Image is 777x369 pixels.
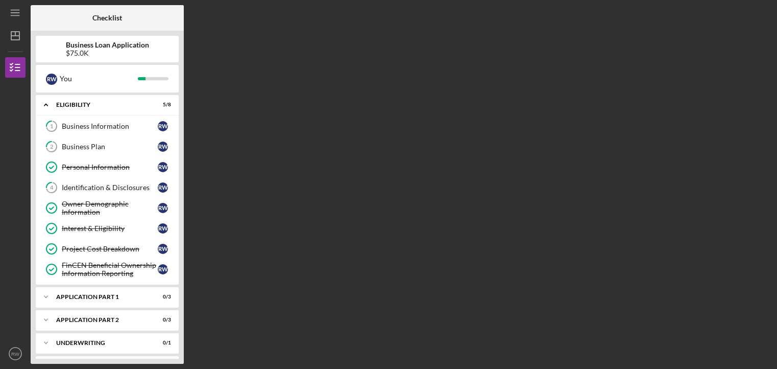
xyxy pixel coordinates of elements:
[62,143,158,151] div: Business Plan
[41,259,174,280] a: FinCEN Beneficial Ownership Information ReportingRW
[158,244,168,254] div: R W
[50,184,54,191] tspan: 4
[56,317,145,323] div: Application Part 2
[41,239,174,259] a: Project Cost BreakdownRW
[50,144,53,150] tspan: 2
[62,183,158,192] div: Identification & Disclosures
[5,343,26,364] button: RW
[66,49,149,57] div: $75.0K
[62,224,158,233] div: Interest & Eligibility
[62,261,158,278] div: FinCEN Beneficial Ownership Information Reporting
[62,122,158,130] div: Business Information
[41,198,174,218] a: Owner Demographic InformationRW
[60,70,138,87] div: You
[153,340,171,346] div: 0 / 1
[92,14,122,22] b: Checklist
[11,351,20,357] text: RW
[158,182,168,193] div: R W
[41,116,174,136] a: 1Business InformationRW
[158,223,168,234] div: R W
[62,245,158,253] div: Project Cost Breakdown
[153,317,171,323] div: 0 / 3
[158,142,168,152] div: R W
[153,102,171,108] div: 5 / 8
[158,162,168,172] div: R W
[62,163,158,171] div: Personal Information
[50,123,53,130] tspan: 1
[158,203,168,213] div: R W
[153,294,171,300] div: 0 / 3
[62,200,158,216] div: Owner Demographic Information
[41,218,174,239] a: Interest & EligibilityRW
[158,264,168,274] div: R W
[41,136,174,157] a: 2Business PlanRW
[158,121,168,131] div: R W
[56,340,145,346] div: Underwriting
[56,102,145,108] div: Eligibility
[41,177,174,198] a: 4Identification & DisclosuresRW
[56,294,145,300] div: Application Part 1
[41,157,174,177] a: Personal InformationRW
[66,41,149,49] b: Business Loan Application
[46,74,57,85] div: R W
